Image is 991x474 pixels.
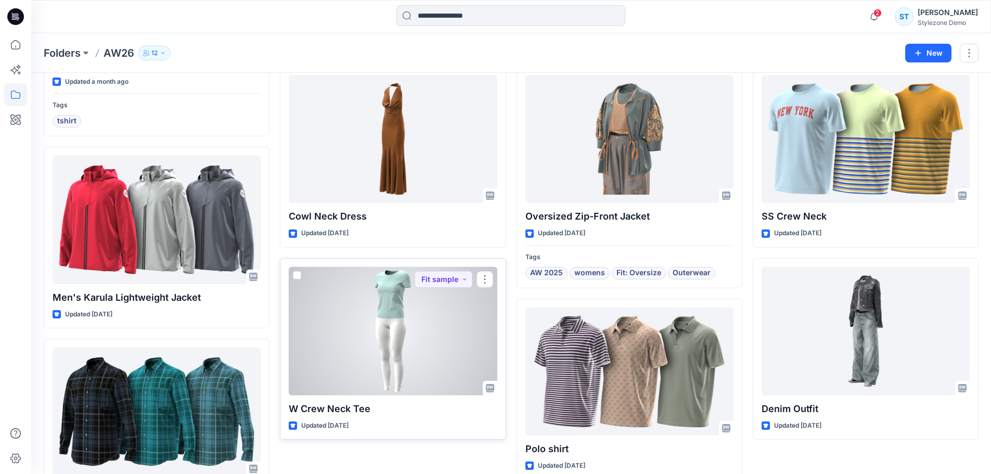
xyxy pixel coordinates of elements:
[762,75,970,203] a: SS Crew Neck
[301,420,349,431] p: Updated [DATE]
[289,267,497,395] a: W Crew Neck Tee
[530,267,563,279] span: AW 2025
[616,267,661,279] span: Fit: Oversize
[762,209,970,224] p: SS Crew Neck
[53,156,261,284] a: Men's Karula Lightweight Jacket
[873,9,882,17] span: 2
[65,309,112,320] p: Updated [DATE]
[574,267,605,279] span: womens
[57,115,76,127] span: tshirt
[673,267,711,279] span: Outerwear
[525,209,733,224] p: Oversized Zip-Front Jacket
[525,442,733,456] p: Polo shirt
[774,420,821,431] p: Updated [DATE]
[289,402,497,416] p: W Crew Neck Tee
[895,7,913,26] div: ST
[525,308,733,436] a: Polo shirt
[138,46,171,60] button: 12
[774,228,821,239] p: Updated [DATE]
[762,402,970,416] p: Denim Outfit
[44,46,81,60] a: Folders
[538,460,585,471] p: Updated [DATE]
[762,267,970,395] a: Denim Outfit
[538,228,585,239] p: Updated [DATE]
[53,100,261,111] p: Tags
[65,76,128,87] p: Updated a month ago
[301,228,349,239] p: Updated [DATE]
[918,6,978,19] div: [PERSON_NAME]
[525,75,733,203] a: Oversized Zip-Front Jacket
[918,19,978,27] div: Stylezone Demo
[289,75,497,203] a: Cowl Neck Dress
[289,209,497,224] p: Cowl Neck Dress
[525,252,733,263] p: Tags
[53,290,261,305] p: Men's Karula Lightweight Jacket
[151,47,158,59] p: 12
[104,46,134,60] p: AW26
[905,44,951,62] button: New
